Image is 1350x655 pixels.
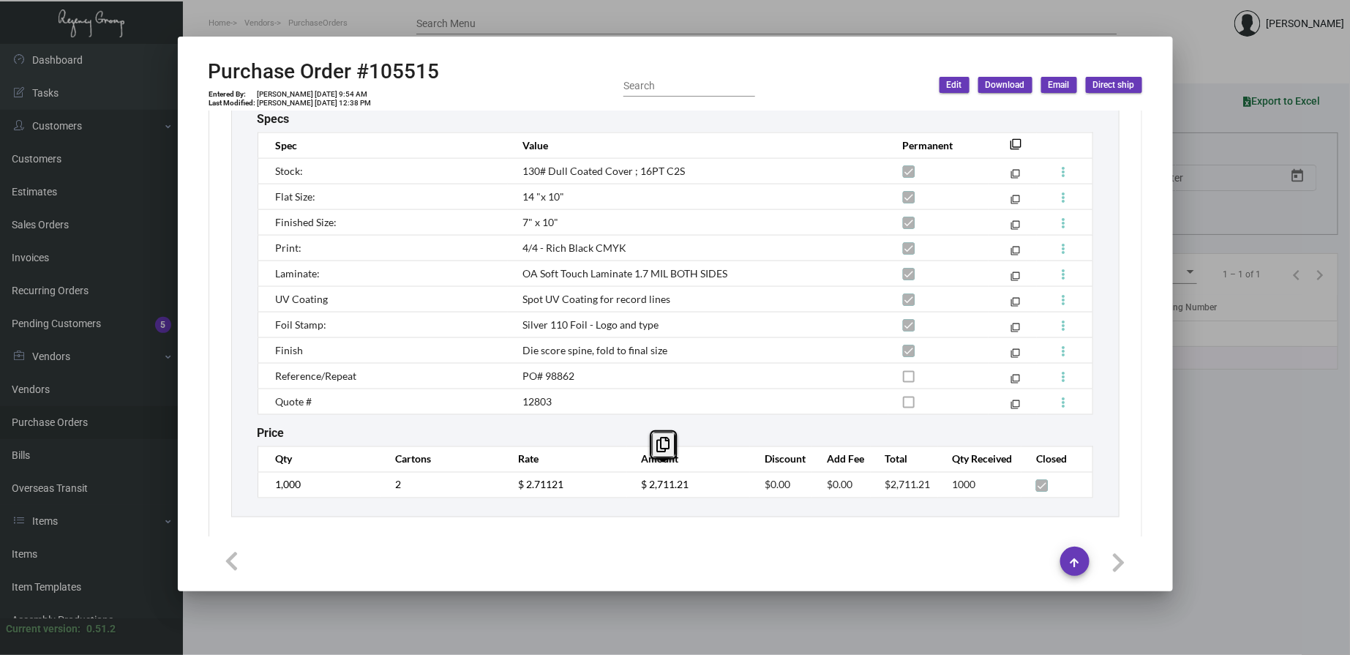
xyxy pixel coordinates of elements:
mat-icon: filter_none [1010,326,1020,335]
span: 1000 [953,479,976,491]
h2: Price [258,427,285,441]
mat-icon: filter_none [1010,300,1020,310]
span: 12803 [522,395,552,408]
span: UV Coating [276,293,329,305]
th: Closed [1021,446,1092,472]
h2: Purchase Order #105515 [209,59,440,84]
i: Copy [657,437,670,452]
span: 7" x 10" [522,216,558,228]
span: Spot UV Coating for record lines [522,293,670,305]
mat-icon: filter_none [1010,143,1022,154]
mat-icon: filter_none [1010,223,1020,233]
th: Amount [627,446,750,472]
span: Stock: [276,165,304,177]
span: PO# 98862 [522,370,574,382]
span: Flat Size: [276,190,316,203]
mat-icon: filter_none [1010,377,1020,386]
button: Direct ship [1086,77,1142,93]
span: Edit [947,79,962,91]
span: $2,711.21 [885,479,931,491]
span: Foil Stamp: [276,318,327,331]
th: Value [508,132,888,158]
span: $0.00 [765,479,790,491]
th: Add Fee [812,446,871,472]
mat-icon: filter_none [1010,351,1020,361]
span: 4/4 - Rich Black CMYK [522,242,626,254]
mat-icon: filter_none [1010,274,1020,284]
th: Spec [258,132,508,158]
th: Discount [750,446,812,472]
span: Direct ship [1093,79,1135,91]
span: Quote # [276,395,312,408]
span: Download [986,79,1025,91]
mat-icon: filter_none [1010,249,1020,258]
th: Qty [258,446,380,472]
span: Email [1049,79,1070,91]
span: Silver 110 Foil - Logo and type [522,318,659,331]
span: Reference/Repeat [276,370,357,382]
td: Entered By: [209,90,257,99]
th: Permanent [888,132,989,158]
td: [PERSON_NAME] [DATE] 9:54 AM [257,90,372,99]
div: 0.51.2 [86,621,116,637]
button: Email [1041,77,1077,93]
span: Laminate: [276,267,320,280]
span: 14 "x 10" [522,190,564,203]
td: [PERSON_NAME] [DATE] 12:38 PM [257,99,372,108]
div: Current version: [6,621,80,637]
button: Download [978,77,1032,93]
td: Last Modified: [209,99,257,108]
span: $0.00 [827,479,852,491]
mat-icon: filter_none [1010,198,1020,207]
th: Cartons [380,446,503,472]
th: Qty Received [938,446,1021,472]
span: Finished Size: [276,216,337,228]
mat-icon: filter_none [1010,403,1020,412]
span: Print: [276,242,302,254]
button: Edit [940,77,970,93]
h2: Specs [258,112,290,126]
span: 130# Dull Coated Cover ; 16PT C2S [522,165,685,177]
span: Finish [276,344,304,356]
span: OA Soft Touch Laminate 1.7 MIL BOTH SIDES [522,267,727,280]
span: Die score spine, fold to final size [522,344,667,356]
th: Total [871,446,938,472]
th: Rate [503,446,626,472]
mat-icon: filter_none [1010,172,1020,181]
